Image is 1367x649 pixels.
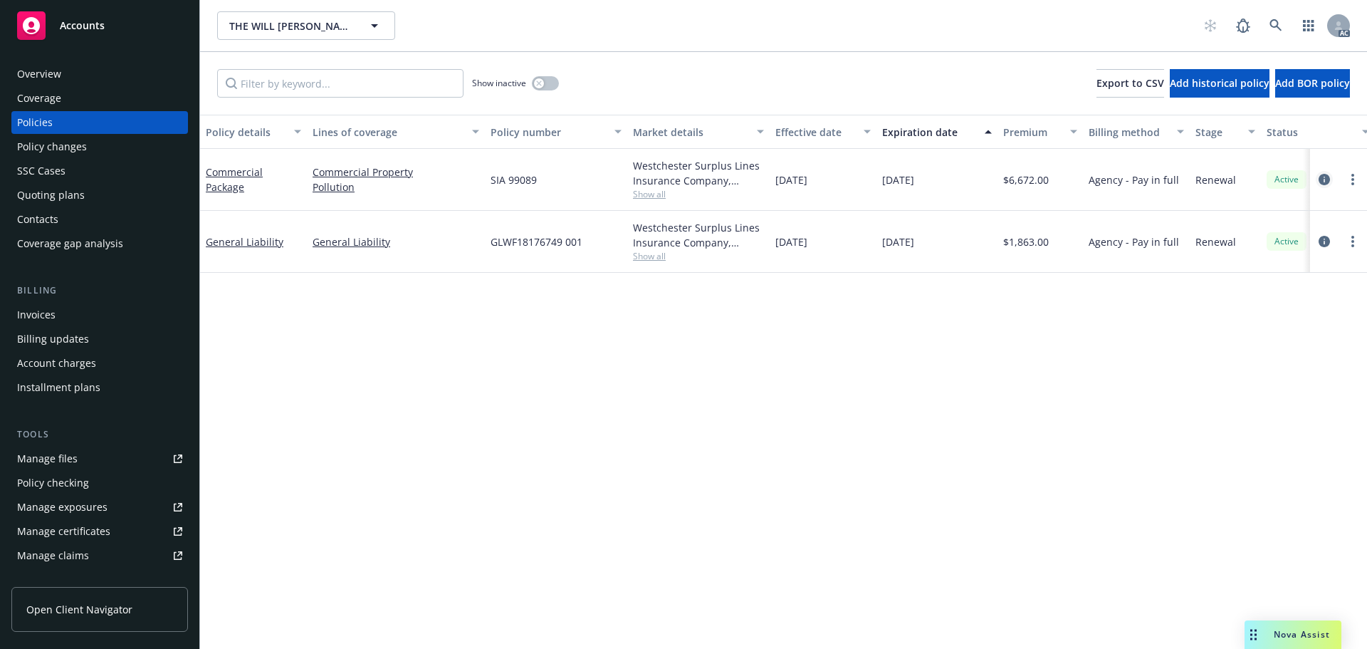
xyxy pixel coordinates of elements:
[1344,233,1361,250] a: more
[770,115,876,149] button: Effective date
[633,220,764,250] div: Westchester Surplus Lines Insurance Company, Chubb Group, RT Specialty Insurance Services, LLC (R...
[11,496,188,519] a: Manage exposures
[1096,76,1164,90] span: Export to CSV
[1272,235,1301,248] span: Active
[11,135,188,158] a: Policy changes
[11,447,188,470] a: Manage files
[1003,125,1062,140] div: Premium
[17,135,87,158] div: Policy changes
[11,232,188,255] a: Coverage gap analysis
[60,20,105,31] span: Accounts
[882,234,914,249] span: [DATE]
[1196,11,1225,40] a: Start snowing
[633,188,764,200] span: Show all
[1275,69,1350,98] button: Add BOR policy
[485,115,627,149] button: Policy number
[997,115,1083,149] button: Premium
[206,235,283,249] a: General Liability
[313,234,479,249] a: General Liability
[313,180,479,194] a: Pollution
[633,250,764,262] span: Show all
[17,208,58,231] div: Contacts
[633,125,748,140] div: Market details
[11,328,188,351] a: Billing updates
[627,115,770,149] button: Market details
[1089,234,1179,249] span: Agency - Pay in full
[1229,11,1257,40] a: Report a Bug
[11,87,188,110] a: Coverage
[11,376,188,399] a: Installment plans
[17,303,56,326] div: Invoices
[11,520,188,543] a: Manage certificates
[11,208,188,231] a: Contacts
[882,172,914,187] span: [DATE]
[11,352,188,375] a: Account charges
[11,160,188,182] a: SSC Cases
[11,544,188,567] a: Manage claims
[217,69,463,98] input: Filter by keyword...
[1195,234,1236,249] span: Renewal
[775,172,807,187] span: [DATE]
[11,111,188,134] a: Policies
[17,111,53,134] div: Policies
[313,165,479,180] a: Commercial Property
[1190,115,1261,149] button: Stage
[1245,621,1341,649] button: Nova Assist
[491,125,606,140] div: Policy number
[491,172,537,187] span: SIA 99089
[876,115,997,149] button: Expiration date
[1003,172,1049,187] span: $6,672.00
[307,115,485,149] button: Lines of coverage
[1267,125,1353,140] div: Status
[229,19,352,33] span: THE WILL [PERSON_NAME] LIVING TRUST
[1275,76,1350,90] span: Add BOR policy
[11,184,188,207] a: Quoting plans
[1272,173,1301,186] span: Active
[11,568,188,591] a: Manage BORs
[1089,172,1179,187] span: Agency - Pay in full
[17,328,89,351] div: Billing updates
[1170,76,1269,90] span: Add historical policy
[1195,125,1240,140] div: Stage
[17,544,89,567] div: Manage claims
[11,427,188,442] div: Tools
[206,125,286,140] div: Policy details
[17,63,61,85] div: Overview
[882,125,976,140] div: Expiration date
[17,184,85,207] div: Quoting plans
[11,63,188,85] a: Overview
[11,472,188,494] a: Policy checking
[1170,69,1269,98] button: Add historical policy
[206,165,263,194] a: Commercial Package
[1316,233,1333,250] a: circleInformation
[1262,11,1290,40] a: Search
[17,496,108,519] div: Manage exposures
[1083,115,1190,149] button: Billing method
[1003,234,1049,249] span: $1,863.00
[17,447,78,470] div: Manage files
[17,232,123,255] div: Coverage gap analysis
[17,352,96,375] div: Account charges
[775,234,807,249] span: [DATE]
[633,158,764,188] div: Westchester Surplus Lines Insurance Company, Chubb Group, Amwins
[200,115,307,149] button: Policy details
[1316,171,1333,188] a: circleInformation
[17,568,84,591] div: Manage BORs
[1245,621,1262,649] div: Drag to move
[17,520,110,543] div: Manage certificates
[217,11,395,40] button: THE WILL [PERSON_NAME] LIVING TRUST
[11,303,188,326] a: Invoices
[17,472,89,494] div: Policy checking
[472,77,526,89] span: Show inactive
[1089,125,1168,140] div: Billing method
[1344,171,1361,188] a: more
[491,234,582,249] span: GLWF18176749 001
[11,284,188,298] div: Billing
[17,87,61,110] div: Coverage
[11,6,188,46] a: Accounts
[1274,628,1330,640] span: Nova Assist
[775,125,855,140] div: Effective date
[313,125,463,140] div: Lines of coverage
[17,376,100,399] div: Installment plans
